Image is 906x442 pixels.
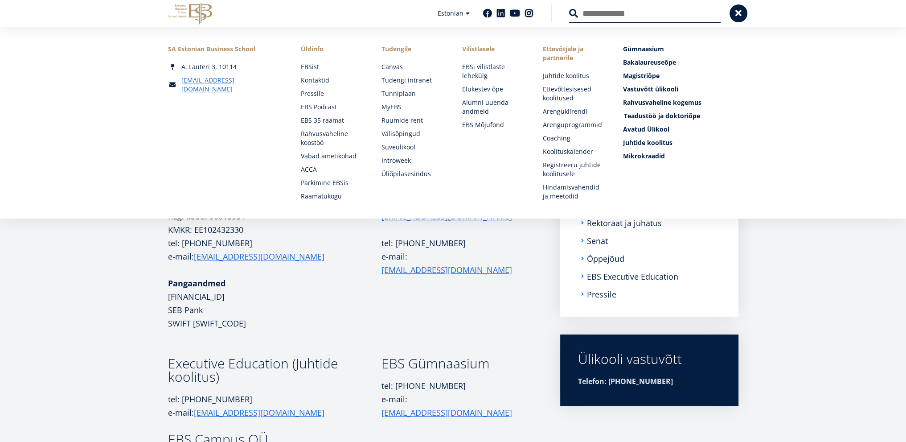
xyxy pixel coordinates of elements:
a: Arenguprogrammid [542,120,605,129]
a: Elukestev õpe [462,85,525,94]
span: Bakalaureuseõpe [623,58,676,66]
a: EBSist [301,62,364,71]
p: tel: [PHONE_NUMBER] [381,236,534,250]
a: Juhtide koolitus [623,138,738,147]
a: Koolituskalender [542,147,605,156]
p: KMKR: EE102432330 [168,223,381,236]
a: EBS 35 raamat [301,116,364,125]
span: Üldinfo [301,45,364,54]
a: Ettevõttesisesed koolitused [542,85,605,103]
strong: Pangaandmed [168,278,225,289]
strong: Telefon: [PHONE_NUMBER] [578,376,673,386]
span: Juhtide koolitus [623,138,672,147]
a: Facebook [483,9,492,18]
h3: EBS Gümnaasium [381,357,534,370]
a: [EMAIL_ADDRESS][DOMAIN_NAME] [194,250,324,263]
a: Pressile [301,89,364,98]
a: Hindamisvahendid ja meetodid [542,183,605,201]
h3: Executive Education (Juhtide koolitus) [168,357,381,384]
div: SA Estonian Business School [168,45,283,54]
a: Rahvusvaheline kogemus [623,98,738,107]
p: [FINANCIAL_ID] SEB Pank SWIFT [SWIFT_CODE] [168,277,381,330]
p: tel: [PHONE_NUMBER] e-mail: [381,379,534,419]
a: Magistriõpe [623,71,738,80]
a: Tunniplaan [381,89,444,98]
a: EBSi vilistlaste lehekülg [462,62,525,80]
a: Arengukiirendi [542,107,605,116]
a: EBS Podcast [301,103,364,112]
a: Avatud Ülikool [623,125,738,134]
a: Kontaktid [301,76,364,85]
a: Introweek [381,156,444,165]
span: Teadustöö ja doktoriõpe [624,112,700,120]
a: Alumni uuenda andmeid [462,98,525,116]
div: A. Lauteri 3, 10114 [168,62,283,71]
p: e-mail: [381,250,534,277]
a: Õppejõud [587,254,624,263]
a: Gümnaasium [623,45,738,54]
a: Youtube [510,9,520,18]
a: Parkimine EBSis [301,178,364,187]
span: Rahvusvaheline kogemus [623,98,701,107]
a: MyEBS [381,103,444,112]
a: Pressile [587,290,616,299]
a: Vabad ametikohad [301,152,364,161]
a: Teadustöö ja doktoriõpe [624,112,739,120]
a: ACCA [301,165,364,174]
span: Mikrokraadid [623,152,665,160]
a: [EMAIL_ADDRESS][DOMAIN_NAME] [381,406,512,419]
a: Linkedin [496,9,505,18]
a: [EMAIL_ADDRESS][DOMAIN_NAME] [381,263,512,277]
a: Rektoraat ja juhatus [587,219,662,227]
a: Tudengile [381,45,444,54]
a: Välisõpingud [381,129,444,138]
a: Suveülikool [381,143,444,152]
a: Bakalaureuseõpe [623,58,738,67]
span: Gümnaasium [623,45,664,53]
span: Magistriõpe [623,71,660,80]
a: Tudengi intranet [381,76,444,85]
span: Vastuvõtt ülikooli [623,85,678,93]
p: tel: [PHONE_NUMBER] e-mail: [168,392,381,419]
a: EBS Mõjufond [462,120,525,129]
a: Registreeru juhtide koolitusele [542,161,605,178]
a: Raamatukogu [301,192,364,201]
a: Coaching [542,134,605,143]
a: Mikrokraadid [623,152,738,161]
p: tel: [PHONE_NUMBER] e-mail: [168,236,381,263]
a: Vastuvõtt ülikooli [623,85,738,94]
span: Ettevõtjale ja partnerile [542,45,605,62]
a: EBS Executive Education [587,272,678,281]
a: Juhtide koolitus [542,71,605,80]
a: [EMAIL_ADDRESS][DOMAIN_NAME] [194,406,324,419]
div: Ülikooli vastuvõtt [578,352,721,366]
a: Ruumide rent [381,116,444,125]
a: Instagram [525,9,533,18]
span: Vilistlasele [462,45,525,54]
a: Üliõpilasesindus [381,169,444,178]
span: Avatud Ülikool [623,125,669,133]
a: Rahvusvaheline koostöö [301,129,364,147]
a: [EMAIL_ADDRESS][DOMAIN_NAME] [181,76,283,94]
a: Canvas [381,62,444,71]
a: Senat [587,236,608,245]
